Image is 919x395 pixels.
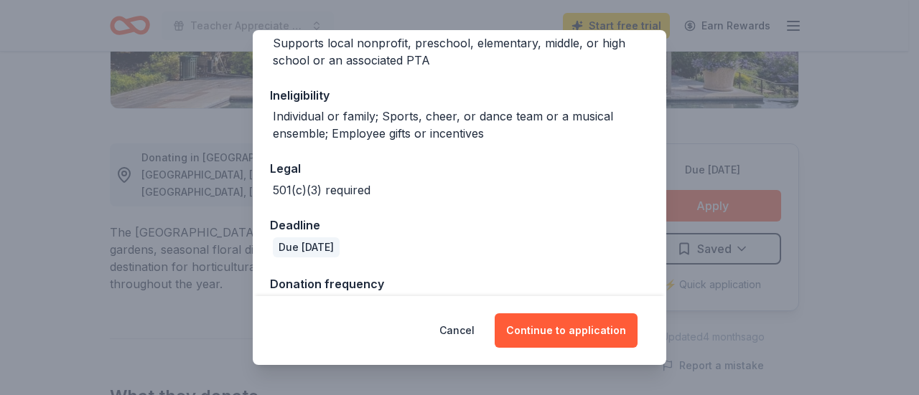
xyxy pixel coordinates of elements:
div: Due [DATE] [273,237,340,257]
div: Legal [270,159,649,178]
div: Ineligibility [270,86,649,105]
div: Donation frequency [270,275,649,293]
button: Continue to application [495,313,638,348]
div: Supports local nonprofit, preschool, elementary, middle, or high school or an associated PTA [273,34,649,69]
div: Deadline [270,216,649,234]
div: 501(c)(3) required [273,181,370,199]
button: Cancel [439,313,475,348]
div: Individual or family; Sports, cheer, or dance team or a musical ensemble; Employee gifts or incen... [273,108,649,142]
